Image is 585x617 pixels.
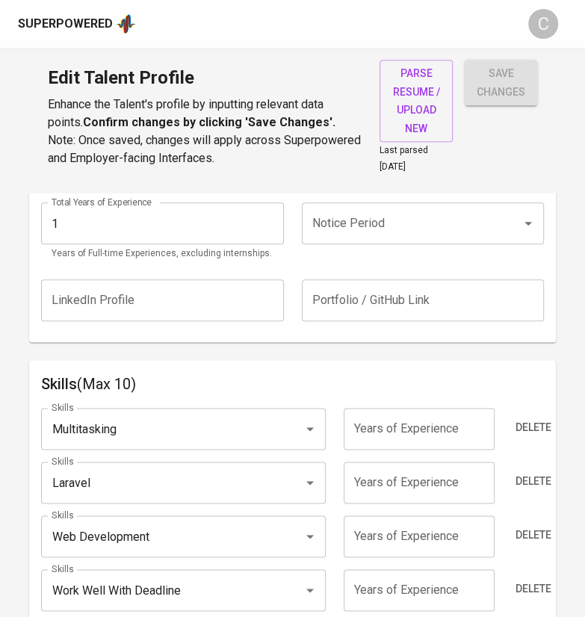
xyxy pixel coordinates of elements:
[48,96,362,167] p: Enhance the Talent's profile by inputting relevant data points. Note: Once saved, changes will ap...
[510,575,557,603] button: Delete
[52,247,273,261] p: Years of Full-time Experiences, excluding internships.
[300,418,321,439] button: Open
[300,580,321,601] button: Open
[516,526,551,545] span: Delete
[528,9,558,39] div: C
[465,60,537,105] button: save changes
[18,13,136,35] a: Superpoweredapp logo
[83,115,335,129] b: Confirm changes by clicking 'Save Changes'.
[510,468,557,495] button: Delete
[18,16,113,33] div: Superpowered
[116,13,136,35] img: app logo
[516,418,551,437] span: Delete
[380,145,428,172] span: Last parsed [DATE]
[518,213,539,234] button: Open
[510,521,557,549] button: Delete
[48,60,362,96] h1: Edit Talent Profile
[77,375,136,393] span: (Max 10)
[380,60,453,142] button: parse resume / upload new
[516,472,551,491] span: Delete
[477,64,525,101] span: save changes
[41,372,544,396] h6: Skills
[510,414,557,441] button: Delete
[516,580,551,598] span: Delete
[300,472,321,493] button: Open
[300,526,321,547] button: Open
[391,64,441,137] span: parse resume / upload new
